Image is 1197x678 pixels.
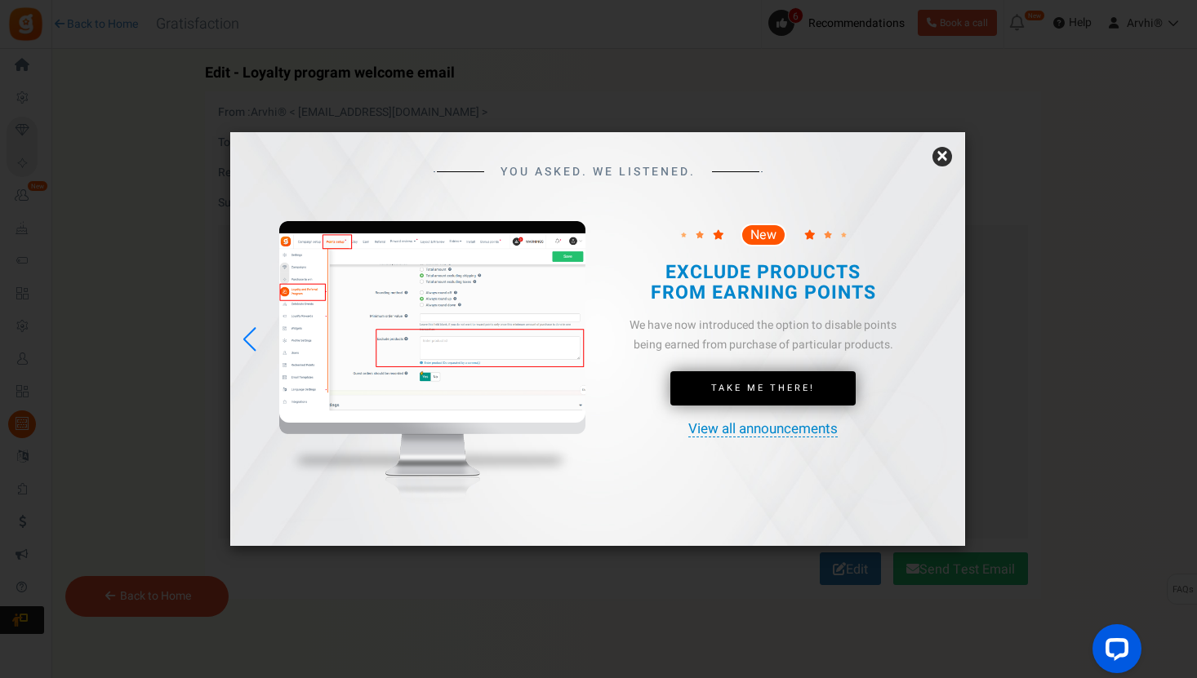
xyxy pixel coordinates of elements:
div: We have now introduced the option to disable points being earned from purchase of particular prod... [624,316,901,355]
img: screenshot [279,233,585,423]
span: YOU ASKED. WE LISTENED. [501,166,696,178]
a: × [932,147,952,166]
a: Take Me There! [670,371,856,405]
h2: EXCLUDE PRODUCTS FROM EARNING POINTS [638,263,888,304]
a: View all announcements [688,422,838,437]
img: mockup [279,221,585,531]
div: Previous slide [238,321,260,357]
span: New [750,228,776,242]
